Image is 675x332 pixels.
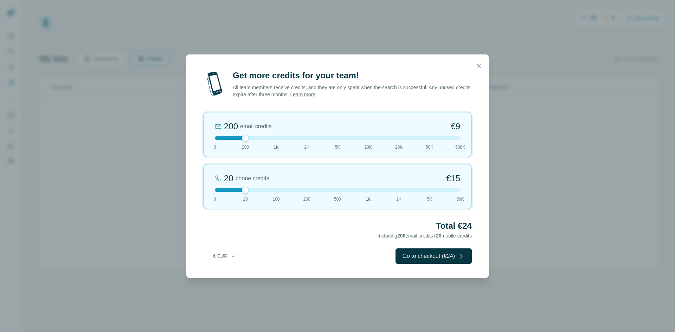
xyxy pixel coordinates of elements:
[397,233,405,239] span: 200
[396,248,472,264] button: Go to checkout (€24)
[214,144,216,150] span: 0
[208,250,241,262] button: € EUR
[426,144,433,150] span: 50K
[242,144,249,150] span: 200
[456,196,464,202] span: 50K
[335,144,340,150] span: 5K
[427,196,432,202] span: 5K
[274,144,279,150] span: 1K
[214,196,216,202] span: 0
[203,70,226,98] img: mobile-phone
[304,144,309,150] span: 2K
[303,196,310,202] span: 200
[224,121,238,132] div: 200
[224,173,233,184] div: 20
[396,196,401,202] span: 2K
[378,233,472,239] span: Including email credits + mobile credits
[365,144,372,150] span: 10K
[366,196,371,202] span: 1K
[203,220,472,232] h2: Total €24
[446,173,460,184] span: €15
[334,196,341,202] span: 500
[455,144,465,150] span: 500K
[272,196,279,202] span: 100
[236,174,269,183] span: phone credits
[395,144,403,150] span: 20K
[290,92,315,97] a: Learn more
[243,196,248,202] span: 20
[451,121,460,132] span: €9
[233,84,472,98] p: All team members receive credits, and they are only spent when the search is successful. Any unus...
[240,122,272,131] span: email credits
[436,233,442,239] span: 20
